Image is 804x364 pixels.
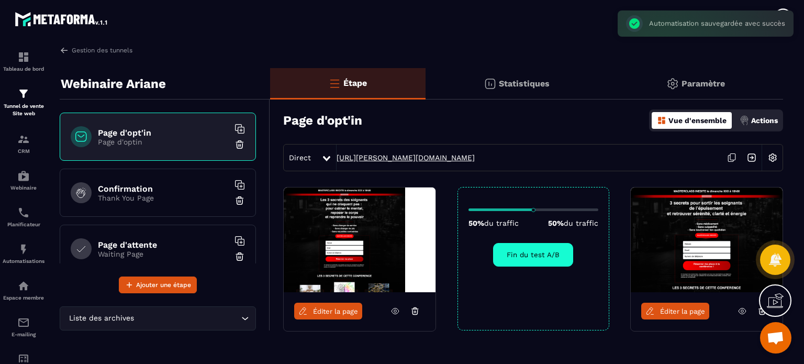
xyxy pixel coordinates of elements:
p: Actions [751,116,778,125]
img: arrow [60,46,69,55]
img: image [284,187,435,292]
img: setting-w.858f3a88.svg [763,148,783,168]
a: formationformationTableau de bord [3,43,44,80]
p: Page d'optin [98,138,229,146]
img: arrow-next.bcc2205e.svg [742,148,762,168]
div: Ouvrir le chat [760,322,791,354]
img: formation [17,51,30,63]
p: Automatisations [3,258,44,264]
p: Waiting Page [98,250,229,258]
img: bars-o.4a397970.svg [328,77,341,90]
img: dashboard-orange.40269519.svg [657,116,666,125]
img: stats.20deebd0.svg [484,78,496,90]
img: trash [234,251,245,262]
p: CRM [3,148,44,154]
p: Thank You Page [98,194,229,202]
h6: Page d'attente [98,240,229,250]
h6: Page d'opt'in [98,128,229,138]
p: Espace membre [3,295,44,301]
a: automationsautomationsEspace membre [3,272,44,308]
p: Étape [343,78,367,88]
img: formation [17,133,30,146]
a: formationformationCRM [3,125,44,162]
a: emailemailE-mailing [3,308,44,345]
span: Éditer la page [313,307,358,315]
img: actions.d6e523a2.png [740,116,749,125]
p: Webinaire Ariane [61,73,166,94]
img: trash [234,195,245,206]
p: Webinaire [3,185,44,191]
img: logo [15,9,109,28]
p: Tableau de bord [3,66,44,72]
span: Direct [289,153,311,162]
img: automations [17,170,30,182]
button: Fin du test A/B [493,243,573,267]
div: Search for option [60,306,256,330]
img: automations [17,280,30,292]
span: Ajouter une étape [136,280,191,290]
img: formation [17,87,30,100]
p: Paramètre [682,79,725,89]
img: setting-gr.5f69749f.svg [666,78,679,90]
a: schedulerschedulerPlanificateur [3,198,44,235]
p: Tunnel de vente Site web [3,103,44,117]
a: Éditer la page [641,303,709,319]
span: du traffic [564,219,598,227]
img: automations [17,243,30,256]
img: image [631,187,783,292]
img: trash [234,139,245,150]
span: Liste des archives [66,313,136,324]
button: Ajouter une étape [119,277,197,293]
a: Gestion des tunnels [60,46,132,55]
img: email [17,316,30,329]
a: automationsautomationsWebinaire [3,162,44,198]
a: [URL][PERSON_NAME][DOMAIN_NAME] [337,153,475,162]
h6: Confirmation [98,184,229,194]
img: scheduler [17,206,30,219]
span: Éditer la page [660,307,705,315]
p: 50% [548,219,598,227]
a: formationformationTunnel de vente Site web [3,80,44,125]
p: Planificateur [3,222,44,227]
span: du traffic [484,219,519,227]
p: Vue d'ensemble [668,116,727,125]
a: automationsautomationsAutomatisations [3,235,44,272]
a: Éditer la page [294,303,362,319]
input: Search for option [136,313,239,324]
p: Statistiques [499,79,550,89]
p: E-mailing [3,332,44,337]
p: 50% [468,219,519,227]
h3: Page d'opt'in [283,113,362,128]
